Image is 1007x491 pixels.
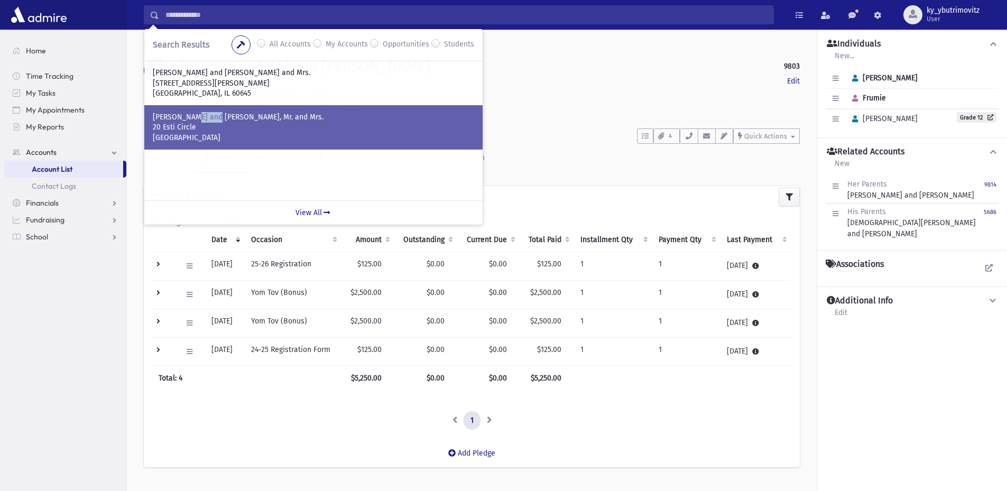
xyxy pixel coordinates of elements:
th: Date: activate to sort column ascending [205,228,245,252]
a: Fundraising [4,211,126,228]
a: Home [4,42,126,59]
p: [GEOGRAPHIC_DATA], IL 60645 [153,88,474,99]
td: 1 [574,309,652,337]
td: [DATE] [720,337,791,366]
a: Accounts [144,43,182,52]
a: School [4,228,126,245]
a: New... [834,50,855,69]
button: Individuals [826,39,999,50]
span: User [927,15,980,23]
a: Add Pledge [440,440,504,466]
a: 5686 [984,206,996,239]
th: Last Payment: activate to sort column ascending [720,228,791,252]
td: Yom Tov (Bonus) [245,280,341,309]
a: My Appointments [4,101,126,118]
div: [DEMOGRAPHIC_DATA][PERSON_NAME] and [PERSON_NAME] [847,206,984,239]
span: School [26,232,48,242]
td: Yom Tov (Bonus) [245,309,341,337]
strong: 9803 [784,61,800,72]
label: All Accounts [270,39,311,51]
label: Opportunities [383,39,429,51]
th: Current Due: activate to sort column ascending [457,228,520,252]
a: Financials [4,194,126,211]
span: My Appointments [26,105,85,115]
th: $0.00 [457,366,520,390]
nav: breadcrumb [144,42,182,58]
th: Amount: activate to sort column ascending [341,228,394,252]
span: $2,500.00 [530,288,561,297]
td: $2,500.00 [341,309,394,337]
a: Time Tracking [4,68,126,85]
p: [GEOGRAPHIC_DATA] [153,133,474,143]
span: $0.00 [489,260,507,268]
td: [DATE] [720,309,791,337]
a: My Tasks [4,85,126,101]
label: Students [444,39,474,51]
span: $0.00 [427,288,445,297]
a: View All [144,200,483,225]
span: Quick Actions [744,132,787,140]
span: $0.00 [489,345,507,354]
td: 1 [652,309,720,337]
th: $5,250.00 [520,366,574,390]
span: $125.00 [537,260,561,268]
th: $5,250.00 [341,366,394,390]
button: Additional Info [826,295,999,307]
span: $0.00 [427,260,445,268]
span: $0.00 [427,317,445,326]
th: Total Paid: activate to sort column ascending [520,228,574,252]
a: My Reports [4,118,126,135]
td: 1 [652,252,720,280]
span: $0.00 [489,288,507,297]
td: [DATE] [205,309,245,337]
a: 9814 [984,179,996,201]
button: Quick Actions [733,128,800,144]
div: P [144,58,169,83]
span: Contact Logs [32,181,76,191]
span: 4 [666,132,675,141]
input: Search [159,5,773,24]
img: AdmirePro [8,4,69,25]
td: $125.00 [341,337,394,366]
p: [PERSON_NAME] and [PERSON_NAME], Mr. and Mrs. [153,112,474,123]
span: $2,500.00 [530,317,561,326]
small: 9814 [984,181,996,188]
td: $2,500.00 [341,280,394,309]
a: Grade 12 [957,112,996,123]
span: Her Parents [847,180,887,189]
td: 1 [652,280,720,309]
label: My Accounts [326,39,368,51]
span: Fundraising [26,215,64,225]
td: [DATE] [720,280,791,309]
span: Financials [26,198,59,208]
th: Payment Qty: activate to sort column ascending [652,228,720,252]
small: 5686 [984,209,996,216]
td: $125.00 [341,252,394,280]
span: [PERSON_NAME] [847,73,918,82]
a: Account List [4,161,123,178]
span: ky_ybutrimovitz [927,6,980,15]
p: 20 Esti Circle [153,122,474,133]
td: 1 [574,280,652,309]
td: 1 [574,252,652,280]
button: 4 [653,128,680,144]
td: 1 [574,337,652,366]
th: Total: 4 [152,366,341,390]
div: [PERSON_NAME] and [PERSON_NAME] [847,179,974,201]
span: Accounts [26,147,57,157]
span: Account List [32,164,72,174]
th: Outstanding: activate to sort column ascending [394,228,458,252]
td: 24-25 Registration Form [245,337,341,366]
h4: Additional Info [827,295,893,307]
th: Occasion : activate to sort column ascending [245,228,341,252]
td: [DATE] [205,252,245,280]
a: Edit [834,307,848,326]
a: Contact Logs [4,178,126,194]
a: 1 [464,411,481,430]
span: $0.00 [427,345,445,354]
p: [STREET_ADDRESS][PERSON_NAME] [153,78,474,89]
a: New [834,158,850,177]
td: [DATE] [205,280,245,309]
th: $0.00 [394,366,458,390]
span: $0.00 [489,317,507,326]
